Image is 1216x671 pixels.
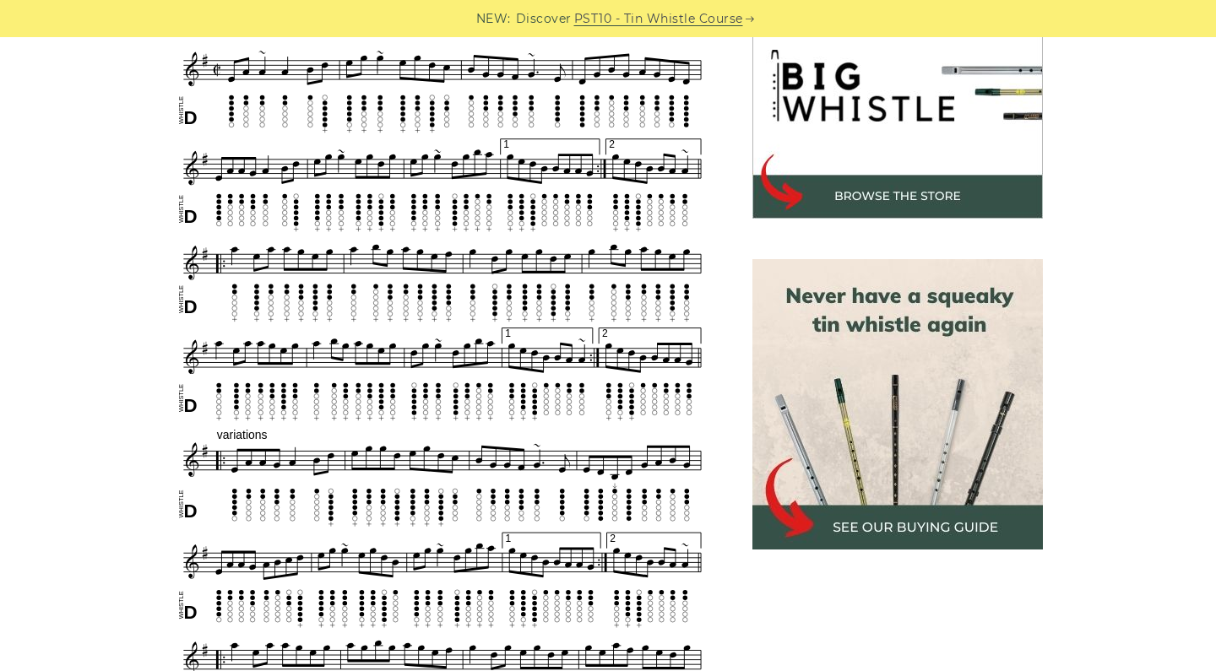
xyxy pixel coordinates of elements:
[752,259,1043,549] img: tin whistle buying guide
[574,9,743,29] a: PST10 - Tin Whistle Course
[516,9,572,29] span: Discover
[476,9,511,29] span: NEW:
